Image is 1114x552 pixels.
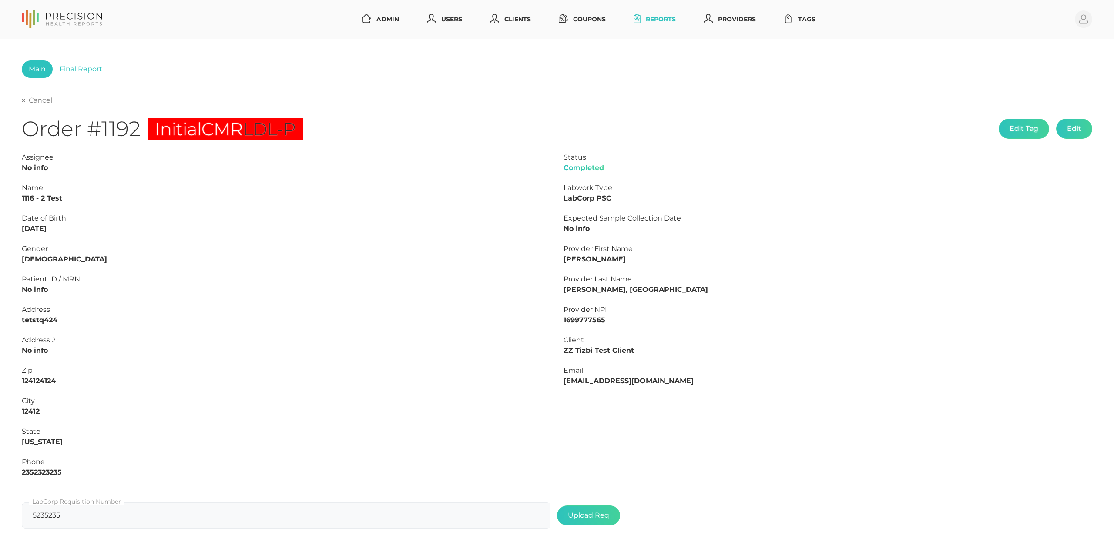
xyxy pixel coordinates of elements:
[564,255,626,263] strong: [PERSON_NAME]
[22,274,550,284] div: Patient ID / MRN
[564,365,1092,376] div: Email
[22,396,550,406] div: City
[22,407,40,415] strong: 12412
[555,11,609,27] a: Coupons
[564,377,694,385] strong: [EMAIL_ADDRESS][DOMAIN_NAME]
[22,426,550,437] div: State
[22,285,48,294] strong: No info
[201,118,243,140] span: CMR
[358,11,403,27] a: Admin
[564,164,604,172] span: Completed
[22,457,550,467] div: Phone
[564,304,1092,315] div: Provider NPI
[22,255,107,263] strong: [DEMOGRAPHIC_DATA]
[22,502,550,529] input: LabCorp Requisition Number
[22,438,63,446] strong: [US_STATE]
[22,316,57,324] strong: tetstq424
[22,377,56,385] strong: 124124124
[564,183,1092,193] div: Labwork Type
[22,304,550,315] div: Address
[53,60,109,78] a: Final Report
[423,11,466,27] a: Users
[564,274,1092,284] div: Provider Last Name
[564,194,611,202] strong: LabCorp PSC
[22,60,53,78] a: Main
[22,194,62,202] strong: 1116 - 2 Test
[22,468,62,476] strong: 2352323235
[780,11,819,27] a: Tags
[564,346,634,355] strong: ZZ Tizbi Test Client
[999,119,1049,139] button: Edit Tag
[22,116,303,142] h1: Order #1192
[564,335,1092,345] div: Client
[22,346,48,355] strong: No info
[22,224,47,233] strong: [DATE]
[564,285,708,294] strong: [PERSON_NAME], [GEOGRAPHIC_DATA]
[22,183,550,193] div: Name
[22,244,550,254] div: Gender
[564,152,1092,163] div: Status
[564,244,1092,254] div: Provider First Name
[487,11,534,27] a: Clients
[22,96,52,105] a: Cancel
[700,11,759,27] a: Providers
[155,118,201,140] span: Initial
[243,118,296,140] span: LDL-P
[22,213,550,224] div: Date of Birth
[22,365,550,376] div: Zip
[22,152,550,163] div: Assignee
[564,213,1092,224] div: Expected Sample Collection Date
[630,11,679,27] a: Reports
[1056,119,1092,139] button: Edit
[22,335,550,345] div: Address 2
[564,316,605,324] strong: 1699777565
[557,505,620,525] span: Upload Req
[22,164,48,172] strong: No info
[564,224,590,233] strong: No info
